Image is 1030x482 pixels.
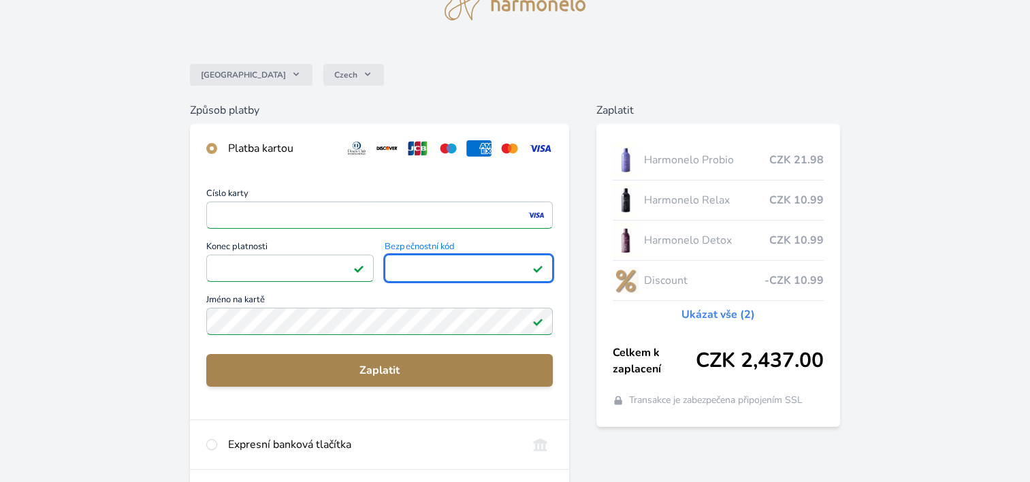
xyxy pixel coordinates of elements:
span: -CZK 10.99 [765,272,824,289]
span: Transakce je zabezpečena připojením SSL [629,393,803,407]
div: Platba kartou [228,140,334,157]
span: Harmonelo Probio [644,152,769,168]
img: discount-lo.png [613,263,639,298]
button: [GEOGRAPHIC_DATA] [190,64,312,86]
span: CZK 21.98 [769,152,824,168]
img: maestro.svg [436,140,461,157]
img: Platné pole [532,263,543,274]
img: visa [527,209,545,221]
iframe: Iframe pro datum vypršení platnosti [212,259,368,278]
iframe: Iframe pro bezpečnostní kód [391,259,547,278]
span: CZK 10.99 [769,192,824,208]
span: Zaplatit [217,362,542,379]
input: Jméno na kartěPlatné pole [206,308,553,335]
img: Konec platnosti [349,262,367,274]
img: DETOX_se_stinem_x-lo.jpg [613,223,639,257]
span: Discount [644,272,765,289]
span: Jméno na kartě [206,295,553,308]
span: Czech [334,69,357,80]
img: amex.svg [466,140,492,157]
span: Bezpečnostní kód [385,242,553,255]
span: Harmonelo Detox [644,232,769,248]
img: CLEAN_RELAX_se_stinem_x-lo.jpg [613,183,639,217]
span: CZK 10.99 [769,232,824,248]
div: Expresní banková tlačítka [228,436,517,453]
h6: Zaplatit [596,102,840,118]
a: Ukázat vše (2) [681,306,755,323]
span: [GEOGRAPHIC_DATA] [201,69,286,80]
img: mc.svg [497,140,522,157]
img: visa.svg [528,140,553,157]
span: Konec platnosti [206,242,374,255]
img: onlineBanking_CZ.svg [528,436,553,453]
span: Celkem k zaplacení [613,344,696,377]
img: Platné pole [353,263,364,274]
iframe: Iframe pro číslo karty [212,206,547,225]
span: CZK 2,437.00 [696,349,824,373]
img: Platné pole [532,316,543,327]
button: Zaplatit [206,354,553,387]
button: Czech [323,64,384,86]
img: CLEAN_PROBIO_se_stinem_x-lo.jpg [613,143,639,177]
span: Číslo karty [206,189,553,202]
img: jcb.svg [405,140,430,157]
img: diners.svg [344,140,370,157]
h6: Způsob platby [190,102,569,118]
img: discover.svg [374,140,400,157]
span: Harmonelo Relax [644,192,769,208]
